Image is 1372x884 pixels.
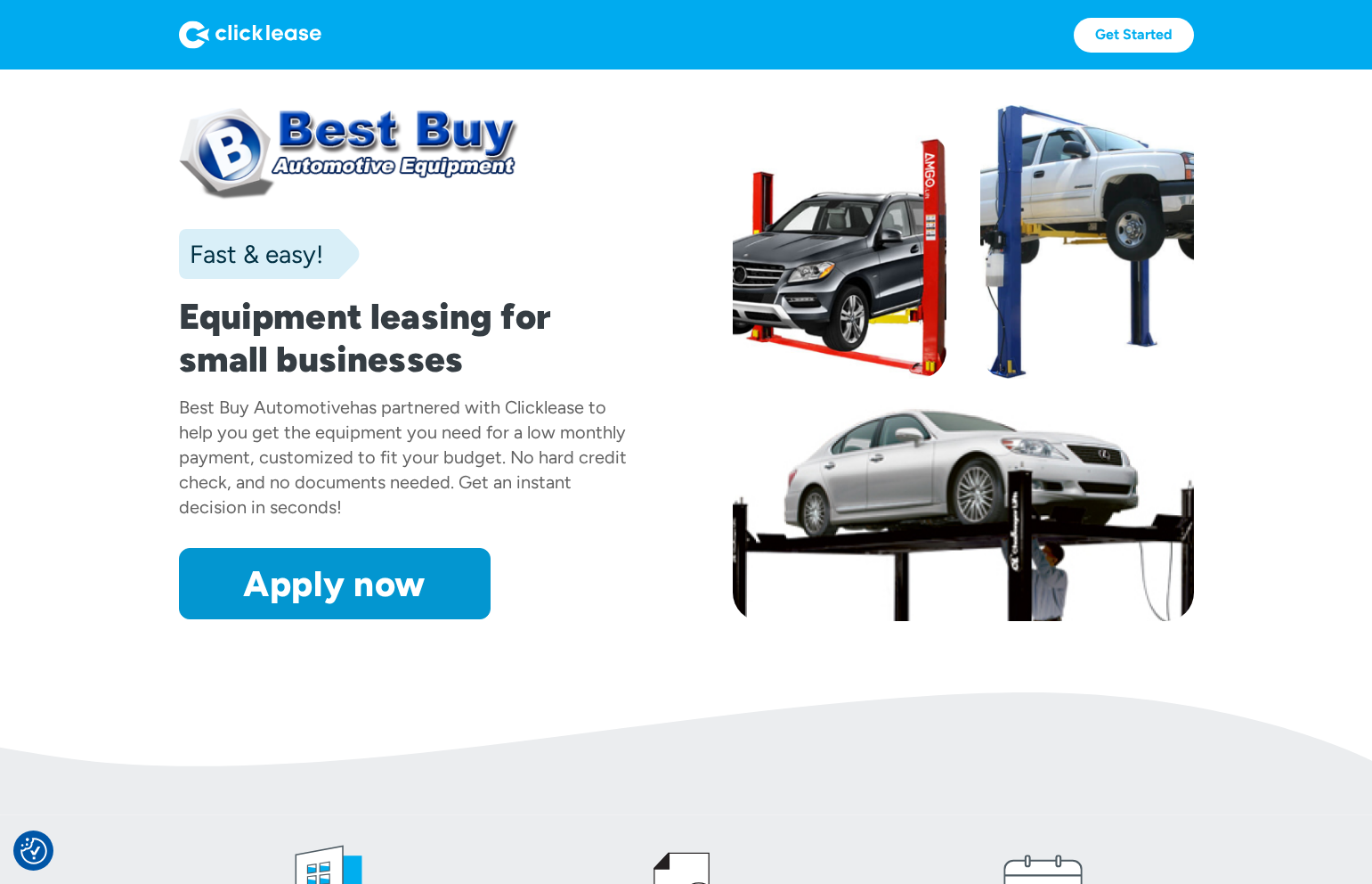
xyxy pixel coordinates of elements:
[179,236,323,272] div: Fast & easy!
[20,838,47,864] img: Revisit consent button
[1074,18,1194,53] a: Get Started
[179,295,640,381] h1: Equipment leasing for small businesses
[179,20,321,49] img: Logo
[179,397,350,418] div: Best Buy Automotive
[179,548,491,619] a: Apply now
[20,838,47,864] button: Consent Preferences
[179,397,627,518] div: has partnered with Clicklease to help you get the equipment you need for a low monthly payment, c...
